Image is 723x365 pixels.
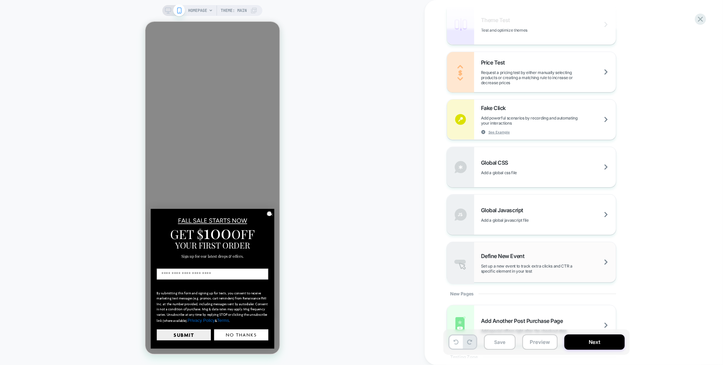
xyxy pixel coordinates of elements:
span: Global Javascript [481,207,527,214]
span: FALL SALE STARTS NOW [33,195,102,203]
p: By submitting this form and signing up for texts, you consent to receive marketing text messages ... [12,269,123,302]
div: New Pages [447,282,616,305]
span: Add a global css file [481,170,551,175]
span: Sign up for our latest drops & offers. [36,232,98,237]
span: Test and optimize themes [481,28,561,33]
span: Set up a new event to track extra clicks and CTR a specific element in your test [481,263,616,274]
span: See Example [488,130,510,134]
span: Add powerful scenarios by recording and automating your interactions [481,115,616,126]
a: Terms [72,296,83,301]
input: Enter your email address [12,247,123,258]
button: Close dialog [121,189,127,195]
button: Save [484,334,516,350]
button: SUBMIT [12,308,66,318]
span: Request a pricing test by either manually selecting products or creating a matching rule to incre... [481,70,616,85]
span: Add Another Post Purchase Page [481,317,566,324]
span: Price Test [481,59,508,66]
span: GET $ OFF [25,204,109,221]
span: Add a global javascript file [481,218,563,223]
span: Add special offers right after the checkout step [481,328,601,333]
span: Fake Click [481,105,509,111]
span: HOMEPAGE [188,5,207,16]
span: Global CSS [481,159,511,166]
span: 100 [58,198,86,222]
button: Next [564,334,625,350]
a: Privacy Policy [42,296,69,301]
button: Preview [522,334,558,350]
span: Theme: MAIN [221,5,247,16]
span: YOUR FIRST ORDER [30,218,104,229]
span: Theme Test [481,17,514,23]
button: NO THANKS [69,308,123,318]
span: Define New Event [481,253,528,259]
